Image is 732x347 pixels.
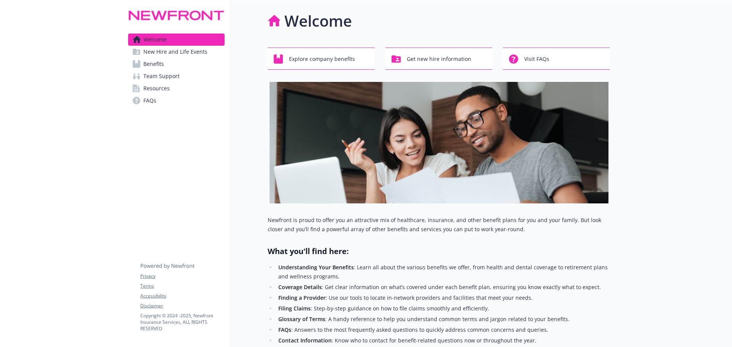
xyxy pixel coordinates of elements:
a: Team Support [128,70,225,82]
a: New Hire and Life Events [128,46,225,58]
strong: Contact Information [278,337,332,344]
li: : Answers to the most frequently asked questions to quickly address common concerns and queries. [276,325,610,334]
li: : Learn all about the various benefits we offer, from health and dental coverage to retirement pl... [276,263,610,281]
strong: FAQs [278,326,291,333]
p: Newfront is proud to offer you an attractive mix of healthcare, insurance, and other benefit plan... [268,216,610,234]
img: overview page banner [270,82,608,203]
a: Privacy [140,273,224,280]
strong: Coverage Details [278,283,322,291]
p: Copyright © 2024 - 2025 , Newfront Insurance Services, ALL RIGHTS RESERVED [140,312,224,332]
strong: Glossary of Terms [278,315,325,323]
a: Welcome [128,34,225,46]
h2: What you'll find here: [268,246,610,257]
strong: Filing Claims [278,305,311,312]
li: : Get clear information on what’s covered under each benefit plan, ensuring you know exactly what... [276,283,610,292]
a: FAQs [128,94,225,107]
span: Resources [143,82,170,94]
span: Visit FAQs [524,52,549,66]
a: Accessibility [140,293,224,299]
li: : A handy reference to help you understand common terms and jargon related to your benefits. [276,315,610,324]
span: Welcome [143,34,167,46]
strong: Finding a Provider [278,294,326,301]
span: FAQs [143,94,156,107]
span: Benefits [143,58,164,70]
a: Terms [140,283,224,289]
a: Disclaimer [140,302,224,309]
a: Resources [128,82,225,94]
span: Team Support [143,70,180,82]
span: Explore company benefits [289,52,355,66]
li: : Know who to contact for benefit-related questions now or throughout the year. [276,336,610,345]
a: Benefits [128,58,225,70]
strong: Understanding Your Benefits [278,264,354,271]
button: Get new hire information [385,48,493,70]
button: Explore company benefits [268,48,375,70]
li: : Step-by-step guidance on how to file claims smoothly and efficiently. [276,304,610,313]
span: New Hire and Life Events [143,46,207,58]
h1: Welcome [284,10,352,32]
li: : Use our tools to locate in-network providers and facilities that meet your needs. [276,293,610,302]
button: Visit FAQs [503,48,610,70]
span: Get new hire information [407,52,471,66]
